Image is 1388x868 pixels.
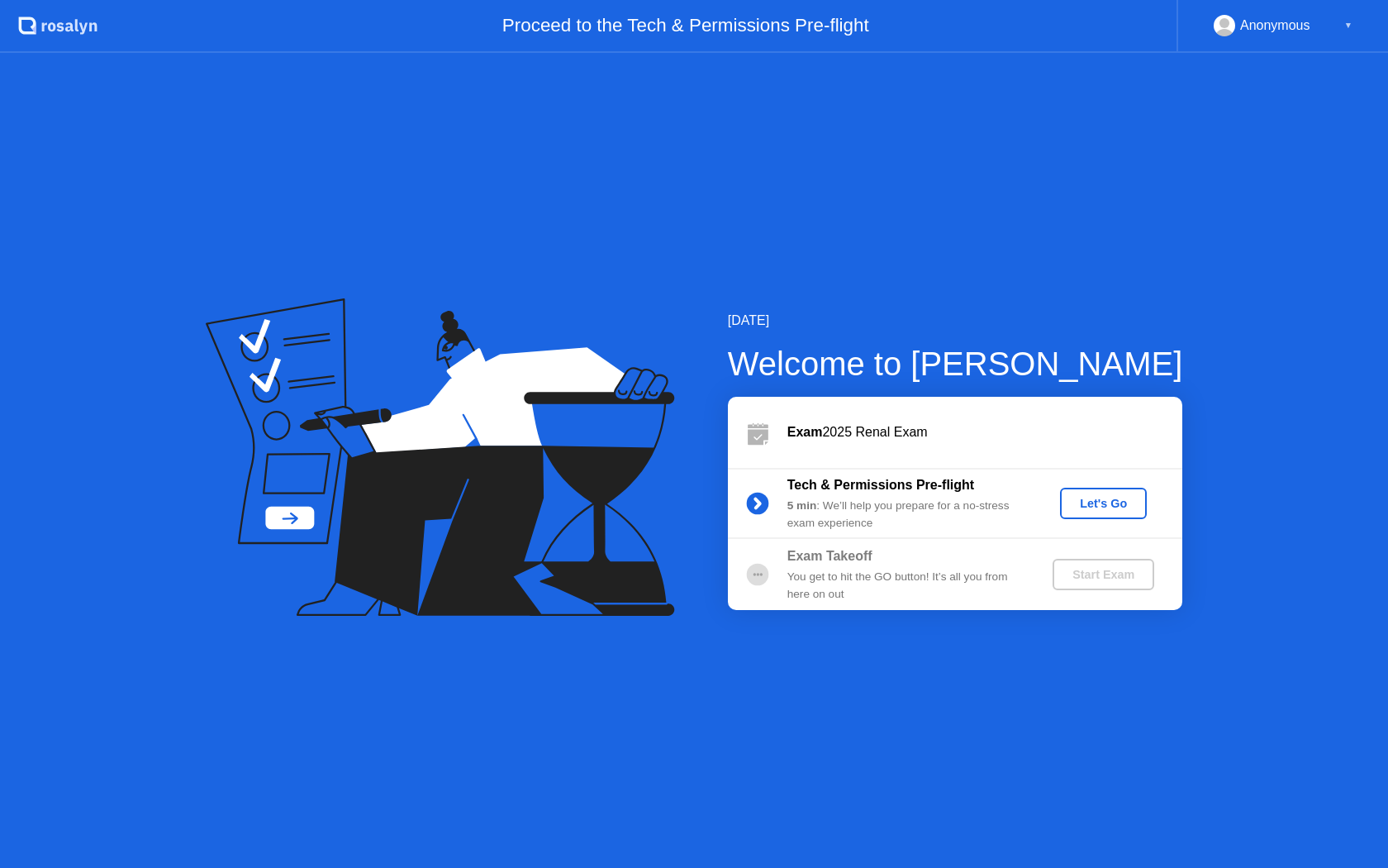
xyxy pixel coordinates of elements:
[787,478,974,492] b: Tech & Permissions Pre-flight
[1059,568,1148,581] div: Start Exam
[728,311,1183,331] div: [DATE]
[1344,15,1352,36] div: ▼
[787,425,823,439] b: Exam
[787,499,817,512] b: 5 min
[787,549,872,563] b: Exam Takeoff
[787,569,1025,603] div: You get to hit the GO button! It’s all you from here on out
[787,498,1025,532] div: : We’ll help you prepare for a no-stress exam experience
[1240,15,1310,36] div: Anonymous
[1060,488,1147,519] button: Let's Go
[1053,559,1154,590] button: Start Exam
[1067,497,1140,510] div: Let's Go
[787,422,1182,442] div: 2025 Renal Exam
[728,339,1183,389] div: Welcome to [PERSON_NAME]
